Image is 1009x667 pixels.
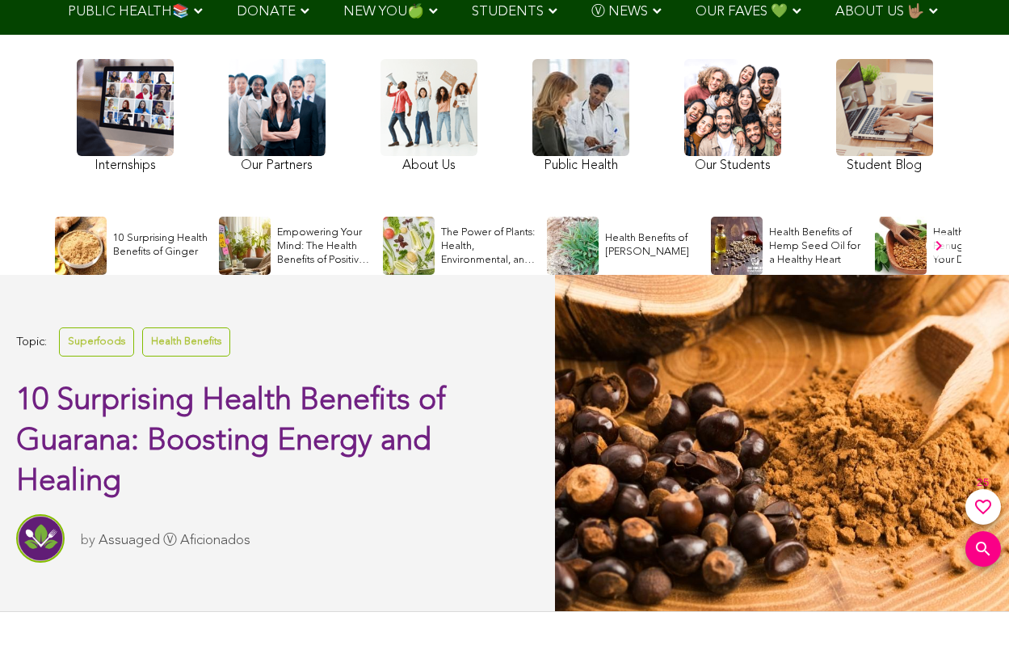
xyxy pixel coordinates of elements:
img: Assuaged Ⓥ Aficionados [16,514,65,563]
span: NEW YOU🍏 [343,5,424,19]
span: DONATE [237,5,296,19]
span: 10 Surprising Health Benefits of Guarana: Boosting Energy and Healing [16,386,446,497]
span: STUDENTS [472,5,544,19]
span: by [81,534,95,547]
span: PUBLIC HEALTH📚 [68,5,189,19]
span: ABOUT US 🤟🏽 [835,5,924,19]
iframe: Chat Widget [928,589,1009,667]
a: Superfoods [59,327,134,356]
span: Topic: [16,331,47,353]
a: Health Benefits [142,327,230,356]
a: Assuaged Ⓥ Aficionados [99,534,250,547]
span: OUR FAVES 💚 [696,5,788,19]
span: Ⓥ NEWS [591,5,648,19]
